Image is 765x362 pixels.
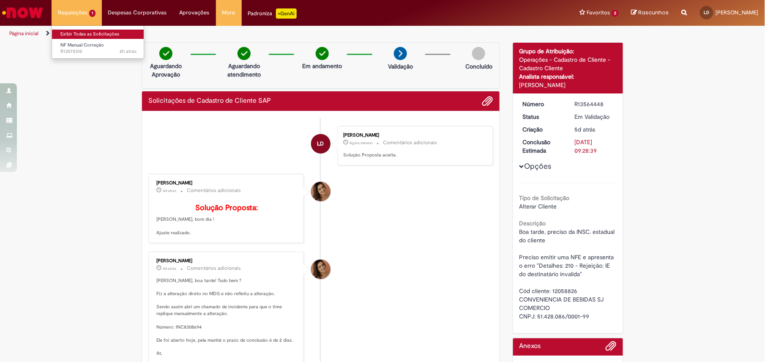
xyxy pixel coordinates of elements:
[163,266,176,271] time: 25/09/2025 16:42:46
[639,8,669,16] span: Rascunhos
[344,152,484,159] p: Solução Proposta aceita.
[156,258,297,263] div: [PERSON_NAME]
[276,8,297,19] p: +GenAi
[58,8,87,17] span: Requisições
[195,203,258,213] b: Solução Proposta:
[52,30,145,39] a: Exibir Todas as Solicitações
[187,265,241,272] small: Comentários adicionais
[163,188,176,193] span: 4d atrás
[120,48,137,55] span: 2h atrás
[574,138,614,155] div: [DATE] 09:28:39
[519,55,617,72] div: Operações - Cadastro de Cliente - Cadastro Cliente
[9,30,38,37] a: Página inicial
[156,181,297,186] div: [PERSON_NAME]
[108,8,167,17] span: Despesas Corporativas
[482,96,493,107] button: Adicionar anexos
[163,188,176,193] time: 26/09/2025 09:54:55
[519,47,617,55] div: Grupo de Atribuição:
[516,100,568,108] dt: Número
[394,47,407,60] img: arrow-next.png
[574,112,614,121] div: Em Validação
[519,228,617,320] span: Boa tarde, preciso da INSC. estadual do cliente Preciso emitir uma NFE e apresenta o erro "Detalh...
[704,10,710,15] span: LD
[311,182,331,201] div: Emiliane Dias De Souza
[519,203,557,210] span: Alterar Cliente
[465,62,492,71] p: Concluído
[606,340,617,356] button: Adicionar anexos
[60,42,104,48] span: NF Manual Correção
[516,112,568,121] dt: Status
[519,194,570,202] b: Tipo de Solicitação
[145,62,186,79] p: Aguardando Aprovação
[388,62,413,71] p: Validação
[519,343,541,350] h2: Anexos
[344,133,484,138] div: [PERSON_NAME]
[383,139,437,146] small: Comentários adicionais
[60,48,137,55] span: R13575310
[311,134,331,154] div: Larissa Davide
[156,204,297,236] p: [PERSON_NAME], bom dia ! Ajuste realizado.
[574,125,614,134] div: 24/09/2025 17:28:36
[574,126,595,133] span: 5d atrás
[516,138,568,155] dt: Conclusão Estimada
[120,48,137,55] time: 29/09/2025 09:27:53
[52,25,144,59] ul: Requisições
[587,8,610,17] span: Favoritos
[574,100,614,108] div: R13564448
[148,97,271,105] h2: Solicitações de Cadastro de Cliente SAP Histórico de tíquete
[248,8,297,19] div: Padroniza
[89,10,96,17] span: 1
[238,47,251,60] img: check-circle-green.png
[311,260,331,279] div: Emiliane Dias De Souza
[631,9,669,17] a: Rascunhos
[180,8,210,17] span: Aprovações
[1,4,44,21] img: ServiceNow
[519,72,617,81] div: Analista responsável:
[52,41,145,56] a: Aberto R13575310 : NF Manual Correção
[350,140,373,145] time: 29/09/2025 11:20:58
[519,81,617,89] div: [PERSON_NAME]
[303,62,342,70] p: Em andamento
[159,47,172,60] img: check-circle-green.png
[222,8,235,17] span: More
[350,140,373,145] span: Agora mesmo
[6,26,504,41] ul: Trilhas de página
[224,62,265,79] p: Aguardando atendimento
[317,134,324,154] span: LD
[187,187,241,194] small: Comentários adicionais
[612,10,619,17] span: 2
[163,266,176,271] span: 4d atrás
[472,47,485,60] img: img-circle-grey.png
[316,47,329,60] img: check-circle-green.png
[516,125,568,134] dt: Criação
[519,219,546,227] b: Descrição
[716,9,759,16] span: [PERSON_NAME]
